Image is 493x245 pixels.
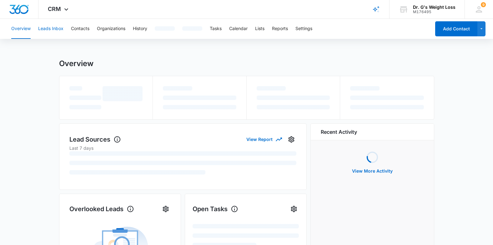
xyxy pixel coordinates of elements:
[481,2,486,7] div: notifications count
[346,164,399,179] button: View More Activity
[321,128,357,136] h6: Recent Activity
[48,6,61,12] span: CRM
[193,204,238,214] h1: Open Tasks
[69,145,296,151] p: Last 7 days
[210,19,222,39] button: Tasks
[69,135,121,144] h1: Lead Sources
[161,204,171,214] button: Settings
[413,5,455,10] div: account name
[229,19,248,39] button: Calendar
[413,10,455,14] div: account id
[286,134,296,144] button: Settings
[272,19,288,39] button: Reports
[71,19,89,39] button: Contacts
[435,21,477,36] button: Add Contact
[295,19,312,39] button: Settings
[289,204,299,214] button: Settings
[133,19,147,39] button: History
[97,19,125,39] button: Organizations
[255,19,264,39] button: Lists
[69,204,134,214] h1: Overlooked Leads
[246,134,281,145] button: View Report
[38,19,63,39] button: Leads Inbox
[481,2,486,7] span: 9
[11,19,31,39] button: Overview
[59,59,93,68] h1: Overview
